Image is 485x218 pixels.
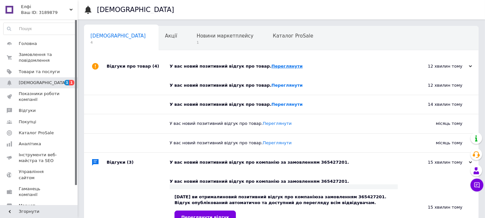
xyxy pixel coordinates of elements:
[19,52,60,63] span: Замовлення та повідомлення
[170,121,398,126] div: У вас новий позитивний відгук про товар.
[170,63,407,69] div: У вас новий позитивний відгук про товар.
[90,40,146,45] span: 4
[407,159,472,165] div: 15 хвилин тому
[398,95,479,114] div: 14 хвилин тому
[107,153,170,172] div: Відгуки
[271,102,303,107] a: Переглянути
[170,82,398,88] div: У вас новий позитивний відгук про товар.
[470,179,483,191] button: Чат з покупцем
[21,4,69,10] span: Елфi
[170,102,398,107] div: У вас новий позитивний відгук про товар.
[165,33,177,39] span: Акції
[273,33,313,39] span: Каталог ProSale
[153,64,159,69] span: (4)
[19,203,35,209] span: Маркет
[19,69,60,75] span: Товари та послуги
[19,119,36,125] span: Покупці
[398,76,479,95] div: 12 хвилин тому
[19,41,37,47] span: Головна
[407,63,472,69] div: 12 хвилин тому
[19,91,60,103] span: Показники роботи компанії
[170,140,398,146] div: У вас новий позитивний відгук про товар.
[107,57,170,76] div: Відгуки про товар
[19,169,60,180] span: Управління сайтом
[398,134,479,152] div: місяць тому
[196,33,253,39] span: Новини маркетплейсу
[170,159,407,165] div: У вас новий позитивний відгук про компанію за замовленням 365427201.
[97,6,174,14] h1: [DEMOGRAPHIC_DATA]
[19,130,54,136] span: Каталог ProSale
[196,40,253,45] span: 1
[223,194,318,199] b: новий позитивний відгук про компанію
[19,141,41,147] span: Аналітика
[271,64,303,69] a: Переглянути
[271,83,303,88] a: Переглянути
[263,140,291,145] a: Переглянути
[19,186,60,198] span: Гаманець компанії
[69,80,74,85] span: 1
[127,160,134,165] span: (3)
[21,10,78,16] div: Ваш ID: 3189879
[4,23,76,35] input: Пошук
[64,80,69,85] span: 1
[19,108,36,114] span: Відгуки
[19,152,60,164] span: Інструменти веб-майстра та SEO
[263,121,291,126] a: Переглянути
[19,80,67,86] span: [DEMOGRAPHIC_DATA]
[90,33,146,39] span: [DEMOGRAPHIC_DATA]
[170,179,398,184] div: У вас новий позитивний відгук про компанію за замовленням 365427201.
[398,114,479,133] div: місяць тому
